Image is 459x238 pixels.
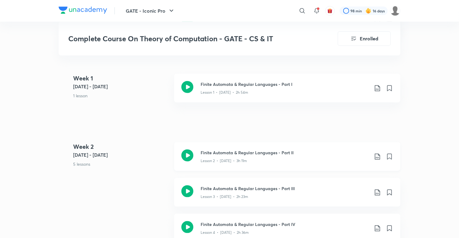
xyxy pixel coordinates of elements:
p: 5 lessons [73,161,169,167]
p: Lesson 2 • [DATE] • 3h 11m [201,158,247,164]
button: avatar [325,6,335,16]
a: Company Logo [59,7,107,15]
h5: [DATE] - [DATE] [73,151,169,158]
img: Company Logo [59,7,107,14]
p: Lesson 1 • [DATE] • 2h 54m [201,90,248,95]
a: Finite Automata & Regular Languages - Part IILesson 2 • [DATE] • 3h 11m [174,142,400,178]
button: GATE - Iconic Pro [122,5,179,17]
h3: Finite Automata & Regular Languages - Part I [201,81,369,87]
img: Deepika S S [390,6,400,16]
p: Lesson 3 • [DATE] • 2h 23m [201,194,248,199]
h3: Finite Automata & Regular Languages - Part III [201,185,369,192]
h4: Week 2 [73,142,169,151]
a: Finite Automata & Regular Languages - Part ILesson 1 • [DATE] • 2h 54m [174,74,400,110]
img: avatar [327,8,333,14]
button: Enrolled [338,31,391,46]
p: 1 lesson [73,92,169,99]
img: streak [365,8,371,14]
h3: Finite Automata & Regular Languages - Part II [201,149,369,156]
p: Lesson 4 • [DATE] • 2h 36m [201,230,249,235]
h4: Week 1 [73,74,169,83]
h3: Finite Automata & Regular Languages - Part IV [201,221,369,227]
a: Finite Automata & Regular Languages - Part IIILesson 3 • [DATE] • 2h 23m [174,178,400,214]
h3: Complete Course On Theory of Computation - GATE - CS & IT [68,34,304,43]
h5: [DATE] - [DATE] [73,83,169,90]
